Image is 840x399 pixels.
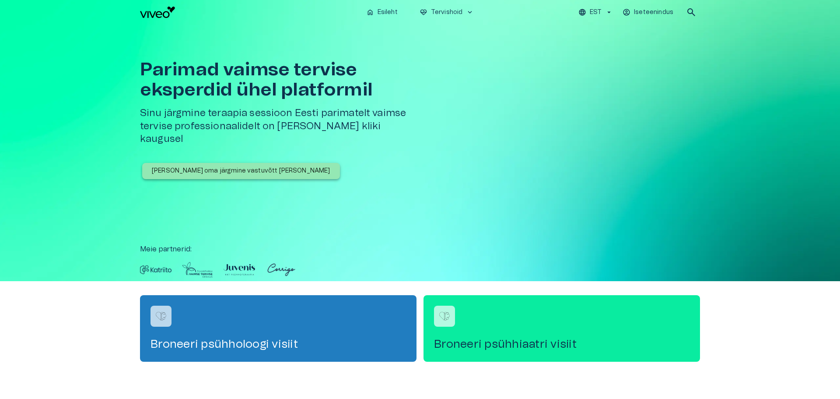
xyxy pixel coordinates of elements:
span: search [686,7,696,18]
img: Broneeri psühhiaatri visiit logo [438,310,451,323]
p: Iseteenindus [634,8,673,17]
button: homeEsileht [363,6,402,19]
button: [PERSON_NAME] oma järgmine vastuvõtt [PERSON_NAME] [142,163,340,179]
button: EST [577,6,614,19]
h5: Sinu järgmine teraapia sessioon Eesti parimatelt vaimse tervise professionaalidelt on [PERSON_NAM... [140,107,423,145]
img: Broneeri psühholoogi visiit logo [154,310,168,323]
img: Partner logo [266,261,297,278]
img: Partner logo [140,261,171,278]
img: Partner logo [182,261,213,278]
p: Esileht [378,8,398,17]
h1: Parimad vaimse tervise eksperdid ühel platformil [140,60,423,100]
p: Tervishoid [431,8,463,17]
button: Iseteenindus [621,6,675,19]
p: [PERSON_NAME] oma järgmine vastuvõtt [PERSON_NAME] [152,166,330,176]
span: ecg_heart [420,8,427,16]
img: Partner logo [224,261,255,278]
h4: Broneeri psühhiaatri visiit [434,337,689,351]
img: Viveo logo [140,7,175,18]
span: keyboard_arrow_down [466,8,474,16]
p: EST [590,8,602,17]
a: Navigate to homepage [140,7,359,18]
button: open search modal [682,4,700,21]
a: Navigate to service booking [140,295,416,362]
a: Navigate to service booking [423,295,700,362]
span: home [366,8,374,16]
p: Meie partnerid : [140,244,700,254]
h4: Broneeri psühholoogi visiit [150,337,406,351]
button: ecg_heartTervishoidkeyboard_arrow_down [416,6,478,19]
